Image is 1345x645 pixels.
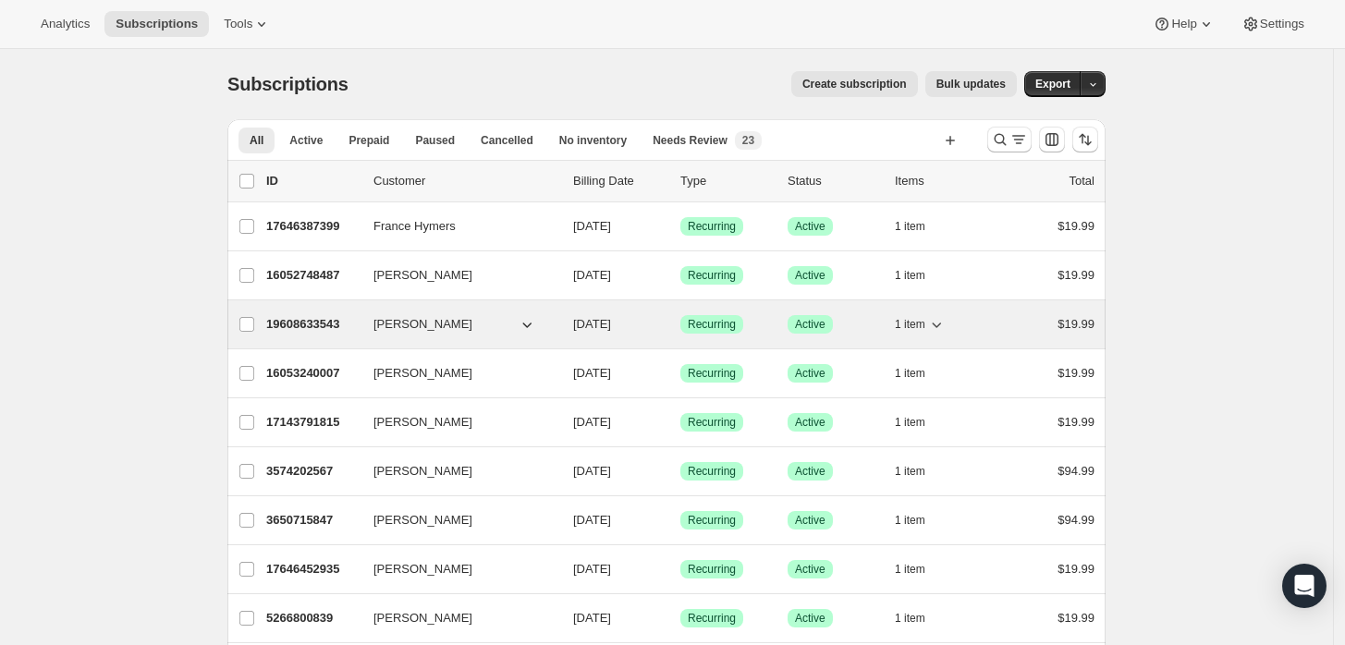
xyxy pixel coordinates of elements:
[1058,268,1094,282] span: $19.99
[1058,611,1094,625] span: $19.99
[481,133,533,148] span: Cancelled
[795,268,825,283] span: Active
[250,133,263,148] span: All
[895,464,925,479] span: 1 item
[1058,415,1094,429] span: $19.99
[1230,11,1315,37] button: Settings
[895,605,946,631] button: 1 item
[573,513,611,527] span: [DATE]
[653,133,728,148] span: Needs Review
[362,310,547,339] button: [PERSON_NAME]
[573,464,611,478] span: [DATE]
[1024,71,1082,97] button: Export
[266,413,359,432] p: 17143791815
[925,71,1017,97] button: Bulk updates
[289,133,323,148] span: Active
[573,172,666,190] p: Billing Date
[795,513,825,528] span: Active
[213,11,282,37] button: Tools
[373,172,558,190] p: Customer
[266,262,1094,288] div: 16052748487[PERSON_NAME][DATE]SuccessRecurringSuccessActive1 item$19.99
[373,364,472,383] span: [PERSON_NAME]
[373,609,472,627] span: [PERSON_NAME]
[895,219,925,234] span: 1 item
[573,219,611,233] span: [DATE]
[415,133,455,148] span: Paused
[266,172,359,190] p: ID
[795,611,825,626] span: Active
[795,317,825,332] span: Active
[935,128,965,153] button: Create new view
[795,464,825,479] span: Active
[373,560,472,578] span: [PERSON_NAME]
[266,511,359,529] p: 3650715847
[266,609,359,627] p: 5266800839
[362,359,547,388] button: [PERSON_NAME]
[1072,127,1098,152] button: Sort the results
[573,562,611,576] span: [DATE]
[1070,172,1094,190] p: Total
[362,456,547,486] button: [PERSON_NAME]
[373,413,472,432] span: [PERSON_NAME]
[788,172,880,190] p: Status
[266,605,1094,631] div: 5266800839[PERSON_NAME][DATE]SuccessRecurringSuccessActive1 item$19.99
[688,464,736,479] span: Recurring
[266,311,1094,337] div: 19608633543[PERSON_NAME][DATE]SuccessRecurringSuccessActive1 item$19.99
[266,213,1094,239] div: 17646387399France Hymers[DATE]SuccessRecurringSuccessActive1 item$19.99
[791,71,918,97] button: Create subscription
[895,513,925,528] span: 1 item
[895,415,925,430] span: 1 item
[1171,17,1196,31] span: Help
[895,366,925,381] span: 1 item
[266,458,1094,484] div: 3574202567[PERSON_NAME][DATE]SuccessRecurringSuccessActive1 item$94.99
[41,17,90,31] span: Analytics
[573,317,611,331] span: [DATE]
[688,513,736,528] span: Recurring
[987,127,1032,152] button: Search and filter results
[742,133,754,148] span: 23
[895,317,925,332] span: 1 item
[30,11,101,37] button: Analytics
[266,560,359,578] p: 17646452935
[895,311,946,337] button: 1 item
[895,213,946,239] button: 1 item
[795,415,825,430] span: Active
[688,317,736,332] span: Recurring
[266,556,1094,582] div: 17646452935[PERSON_NAME][DATE]SuccessRecurringSuccessActive1 item$19.99
[266,172,1094,190] div: IDCustomerBilling DateTypeStatusItemsTotal
[573,415,611,429] span: [DATE]
[266,266,359,285] p: 16052748487
[1039,127,1065,152] button: Customize table column order and visibility
[688,268,736,283] span: Recurring
[688,366,736,381] span: Recurring
[895,458,946,484] button: 1 item
[1058,366,1094,380] span: $19.99
[266,507,1094,533] div: 3650715847[PERSON_NAME][DATE]SuccessRecurringSuccessActive1 item$94.99
[1058,513,1094,527] span: $94.99
[895,409,946,435] button: 1 item
[795,562,825,577] span: Active
[573,268,611,282] span: [DATE]
[266,315,359,334] p: 19608633543
[266,462,359,481] p: 3574202567
[795,219,825,234] span: Active
[266,217,359,236] p: 17646387399
[688,562,736,577] span: Recurring
[373,266,472,285] span: [PERSON_NAME]
[266,364,359,383] p: 16053240007
[1142,11,1226,37] button: Help
[688,219,736,234] span: Recurring
[362,408,547,437] button: [PERSON_NAME]
[802,77,907,91] span: Create subscription
[559,133,627,148] span: No inventory
[895,562,925,577] span: 1 item
[895,360,946,386] button: 1 item
[688,611,736,626] span: Recurring
[895,268,925,283] span: 1 item
[895,172,987,190] div: Items
[266,360,1094,386] div: 16053240007[PERSON_NAME][DATE]SuccessRecurringSuccessActive1 item$19.99
[266,409,1094,435] div: 17143791815[PERSON_NAME][DATE]SuccessRecurringSuccessActive1 item$19.99
[373,217,456,236] span: France Hymers
[348,133,389,148] span: Prepaid
[1058,562,1094,576] span: $19.99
